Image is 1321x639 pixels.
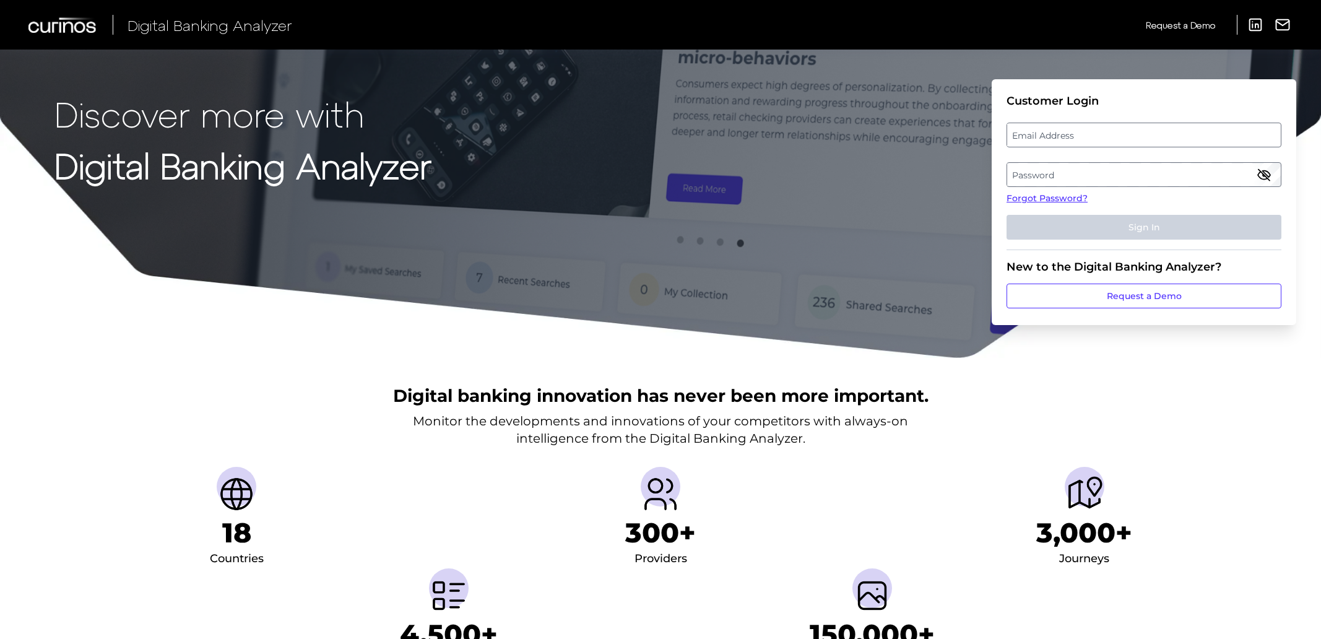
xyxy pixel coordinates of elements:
label: Email Address [1007,124,1280,146]
img: Curinos [28,17,98,33]
img: Providers [641,474,680,514]
img: Screenshots [852,576,892,615]
h2: Digital banking innovation has never been more important. [393,384,929,407]
img: Journeys [1065,474,1104,514]
label: Password [1007,163,1280,186]
strong: Digital Banking Analyzer [54,144,431,186]
a: Request a Demo [1007,284,1281,308]
img: Metrics [429,576,469,615]
div: Providers [635,549,687,569]
button: Sign In [1007,215,1281,240]
p: Discover more with [54,94,431,133]
span: Digital Banking Analyzer [128,16,292,34]
h1: 18 [222,516,251,549]
a: Request a Demo [1146,15,1215,35]
a: Forgot Password? [1007,192,1281,205]
div: Countries [210,549,264,569]
span: Request a Demo [1146,20,1215,30]
div: Customer Login [1007,94,1281,108]
div: New to the Digital Banking Analyzer? [1007,260,1281,274]
h1: 3,000+ [1036,516,1132,549]
p: Monitor the developments and innovations of your competitors with always-on intelligence from the... [413,412,908,447]
img: Countries [217,474,256,514]
h1: 300+ [625,516,696,549]
div: Journeys [1059,549,1109,569]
